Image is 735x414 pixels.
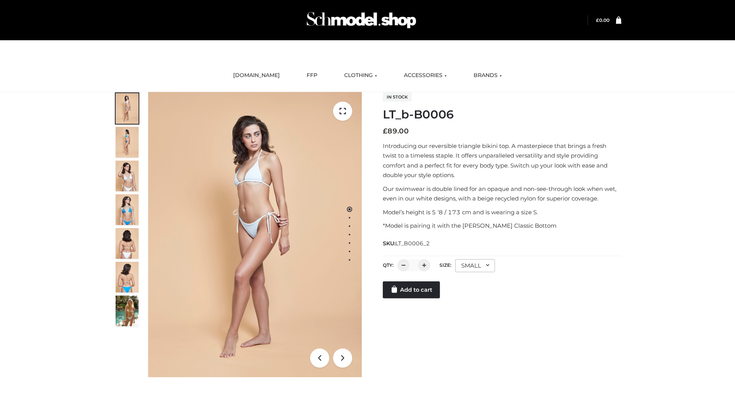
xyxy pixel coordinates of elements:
[383,141,621,180] p: Introducing our reversible triangle bikini top. A masterpiece that brings a fresh twist to a time...
[301,67,323,84] a: FFP
[383,262,394,268] label: QTY:
[596,17,609,23] bdi: 0.00
[338,67,383,84] a: CLOTHING
[116,262,139,292] img: ArielClassicBikiniTop_CloudNine_AzureSky_OW114ECO_8-scaled.jpg
[227,67,286,84] a: [DOMAIN_NAME]
[383,92,412,102] span: In stock
[383,108,621,122] h1: LT_b-B0006
[116,127,139,158] img: ArielClassicBikiniTop_CloudNine_AzureSky_OW114ECO_2-scaled.jpg
[383,184,621,204] p: Our swimwear is double lined for an opaque and non-see-through look when wet, even in our white d...
[116,194,139,225] img: ArielClassicBikiniTop_CloudNine_AzureSky_OW114ECO_4-scaled.jpg
[383,127,409,135] bdi: 89.00
[116,296,139,326] img: Arieltop_CloudNine_AzureSky2.jpg
[395,240,430,247] span: LT_B0006_2
[383,281,440,298] a: Add to cart
[304,5,419,35] img: Schmodel Admin 964
[383,221,621,231] p: *Model is pairing it with the [PERSON_NAME] Classic Bottom
[596,17,599,23] span: £
[468,67,508,84] a: BRANDS
[439,262,451,268] label: Size:
[116,228,139,259] img: ArielClassicBikiniTop_CloudNine_AzureSky_OW114ECO_7-scaled.jpg
[148,92,362,377] img: LT_b-B0006
[383,239,431,248] span: SKU:
[383,127,387,135] span: £
[455,259,495,272] div: SMALL
[398,67,452,84] a: ACCESSORIES
[116,161,139,191] img: ArielClassicBikiniTop_CloudNine_AzureSky_OW114ECO_3-scaled.jpg
[116,93,139,124] img: ArielClassicBikiniTop_CloudNine_AzureSky_OW114ECO_1-scaled.jpg
[383,207,621,217] p: Model’s height is 5 ‘8 / 173 cm and is wearing a size S.
[596,17,609,23] a: £0.00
